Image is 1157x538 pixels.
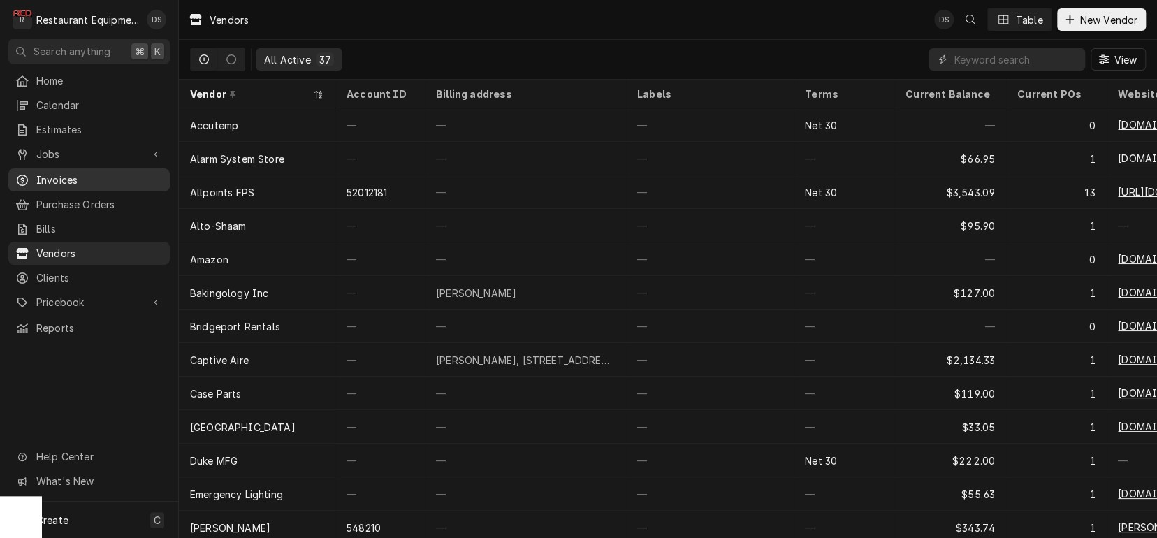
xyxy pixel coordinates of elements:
[8,317,170,340] a: Reports
[894,410,1006,444] div: $33.05
[954,48,1078,71] input: Keyword search
[1006,410,1107,444] div: 1
[190,185,254,200] div: Allpoints FPS
[34,44,110,59] span: Search anything
[335,343,425,377] div: —
[794,209,894,242] div: —
[894,242,1006,276] div: —
[36,122,163,137] span: Estimates
[36,514,68,526] span: Create
[894,343,1006,377] div: $2,134.33
[425,444,626,477] div: —
[934,10,954,29] div: Derek Stewart's Avatar
[794,142,894,175] div: —
[626,444,794,477] div: —
[894,477,1006,511] div: $55.63
[1006,242,1107,276] div: 0
[1006,477,1107,511] div: 1
[154,513,161,528] span: C
[190,252,228,267] div: Amazon
[425,108,626,142] div: —
[1017,87,1093,101] div: Current POs
[190,453,238,468] div: Duke MFG
[626,108,794,142] div: —
[425,310,626,343] div: —
[794,276,894,310] div: —
[894,377,1006,410] div: $119.00
[347,185,387,200] div: 52012181
[1006,108,1107,142] div: 0
[36,295,142,310] span: Pricebook
[335,242,425,276] div: —
[1077,13,1140,27] span: New Vendor
[8,168,170,191] a: Invoices
[13,10,32,29] div: Restaurant Equipment Diagnostics's Avatar
[934,10,954,29] div: DS
[1006,444,1107,477] div: 1
[1006,343,1107,377] div: 1
[36,13,139,27] div: Restaurant Equipment Diagnostics
[1057,8,1146,31] button: New Vendor
[190,487,283,502] div: Emergency Lighting
[8,242,170,265] a: Vendors
[626,410,794,444] div: —
[36,221,163,236] span: Bills
[8,445,170,468] a: Go to Help Center
[36,197,163,212] span: Purchase Orders
[805,185,837,200] div: Net 30
[626,142,794,175] div: —
[8,94,170,117] a: Calendar
[190,87,310,101] div: Vendor
[637,87,783,101] div: Labels
[347,521,381,535] div: 548210
[794,242,894,276] div: —
[1006,175,1107,209] div: 13
[425,209,626,242] div: —
[894,142,1006,175] div: $66.95
[335,444,425,477] div: —
[1006,276,1107,310] div: 1
[36,321,163,335] span: Reports
[36,474,161,488] span: What's New
[36,449,161,464] span: Help Center
[190,319,280,334] div: Bridgeport Rentals
[8,118,170,141] a: Estimates
[1006,142,1107,175] div: 1
[626,276,794,310] div: —
[36,73,163,88] span: Home
[147,10,166,29] div: Derek Stewart's Avatar
[147,10,166,29] div: DS
[8,291,170,314] a: Go to Pricebook
[190,521,270,535] div: [PERSON_NAME]
[425,377,626,410] div: —
[959,8,982,31] button: Open search
[335,276,425,310] div: —
[894,175,1006,209] div: $3,543.09
[1016,13,1043,27] div: Table
[425,175,626,209] div: —
[626,477,794,511] div: —
[190,118,238,133] div: Accutemp
[135,44,145,59] span: ⌘
[1006,209,1107,242] div: 1
[190,386,242,401] div: Case Parts
[436,353,615,368] div: [PERSON_NAME], [STREET_ADDRESS][PERSON_NAME]
[626,377,794,410] div: —
[335,209,425,242] div: —
[335,477,425,511] div: —
[436,286,516,300] div: [PERSON_NAME]
[425,477,626,511] div: —
[335,310,425,343] div: —
[1091,48,1146,71] button: View
[190,286,268,300] div: Bakingology Inc
[436,87,612,101] div: Billing address
[805,118,837,133] div: Net 30
[36,98,163,112] span: Calendar
[8,193,170,216] a: Purchase Orders
[13,10,32,29] div: R
[894,209,1006,242] div: $95.90
[794,477,894,511] div: —
[805,453,837,468] div: Net 30
[626,242,794,276] div: —
[626,175,794,209] div: —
